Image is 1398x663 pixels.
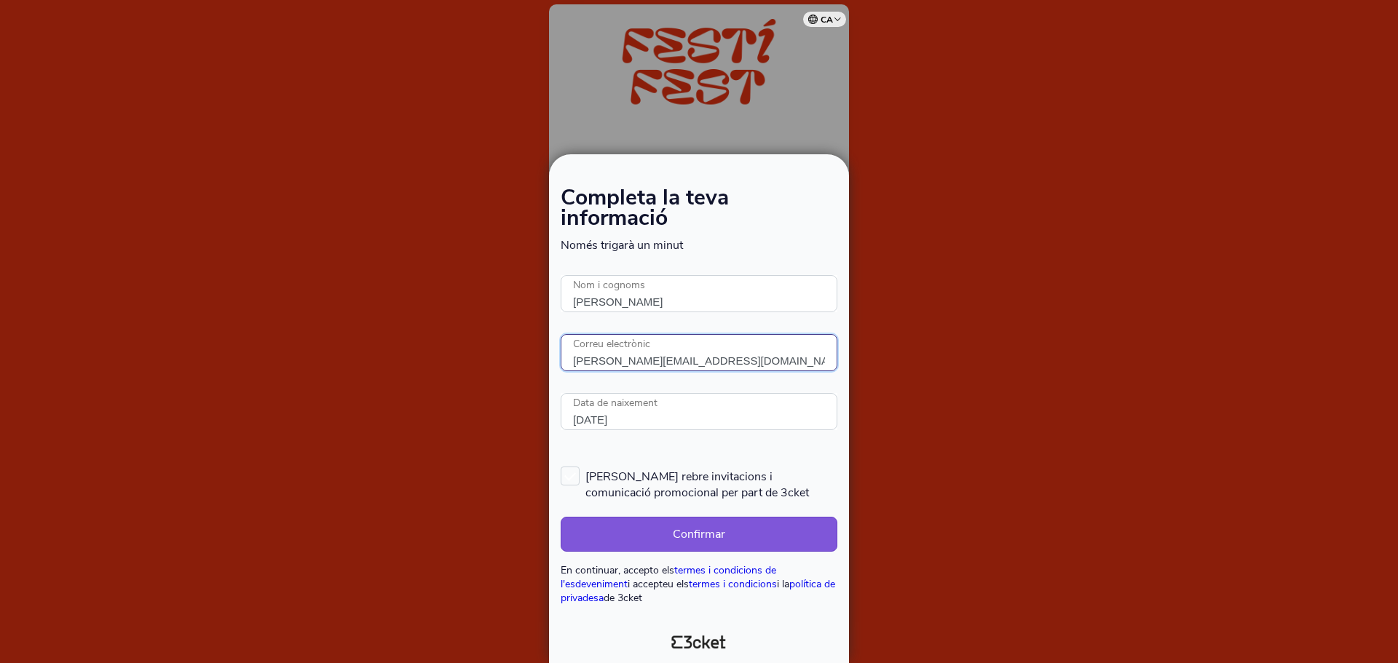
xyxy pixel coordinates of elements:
a: política de privadesa [561,577,835,605]
h1: Completa la teva informació [561,188,837,237]
a: termes i condicions de l'esdeveniment [561,563,776,591]
button: Confirmar [561,517,837,552]
label: Nom i cognoms [561,275,657,296]
input: Nom i cognoms [561,275,837,312]
input: Data de naixement [561,393,837,430]
span: [PERSON_NAME] rebre invitacions i comunicació promocional per part de 3cket [585,467,837,501]
input: Correu electrònic [561,334,837,371]
label: Correu electrònic [561,334,663,355]
p: Només trigarà un minut [561,237,837,253]
a: termes i condicions [689,577,777,591]
p: En continuar, accepto els i accepteu els i la de 3cket [561,563,837,605]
